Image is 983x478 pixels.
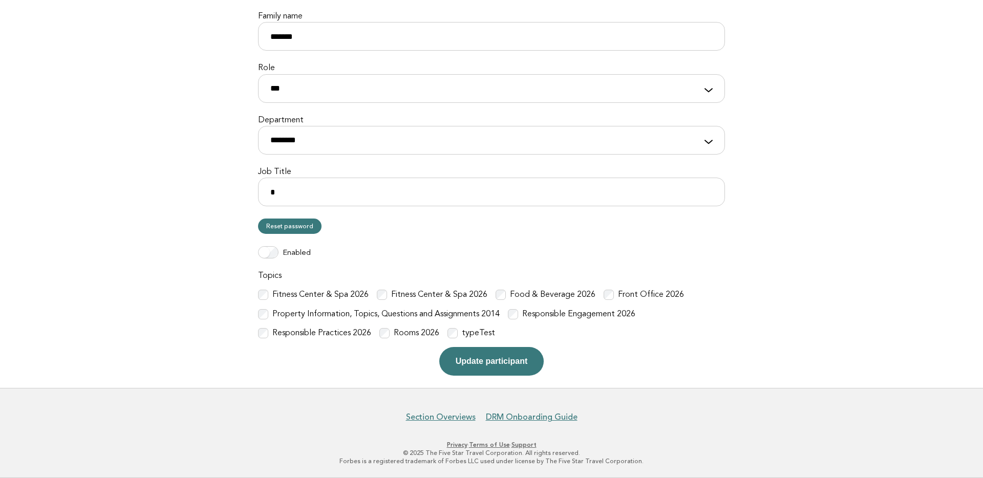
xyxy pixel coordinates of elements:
[511,441,537,448] a: Support
[469,441,510,448] a: Terms of Use
[258,63,725,74] label: Role
[258,115,725,126] label: Department
[618,290,684,300] label: Front Office 2026
[406,412,476,422] a: Section Overviews
[258,11,725,22] label: Family name
[447,441,467,448] a: Privacy
[272,290,369,300] label: Fitness Center & Spa 2026
[510,290,595,300] label: Food & Beverage 2026
[391,290,487,300] label: Fitness Center & Spa 2026
[394,328,439,339] label: Rooms 2026
[258,167,725,178] label: Job Title
[178,449,805,457] p: © 2025 The Five Star Travel Corporation. All rights reserved.
[258,271,725,281] label: Topics
[439,347,544,376] button: Update participant
[178,457,805,465] p: Forbes is a registered trademark of Forbes LLC used under license by The Five Star Travel Corpora...
[178,441,805,449] p: · ·
[486,412,578,422] a: DRM Onboarding Guide
[462,328,495,339] label: typeTest
[272,309,500,320] label: Property Information, Topics, Questions and Assignments 2014
[283,248,311,258] label: Enabled
[272,328,371,339] label: Responsible Practices 2026
[258,219,322,234] a: Reset password
[522,309,635,320] label: Responsible Engagement 2026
